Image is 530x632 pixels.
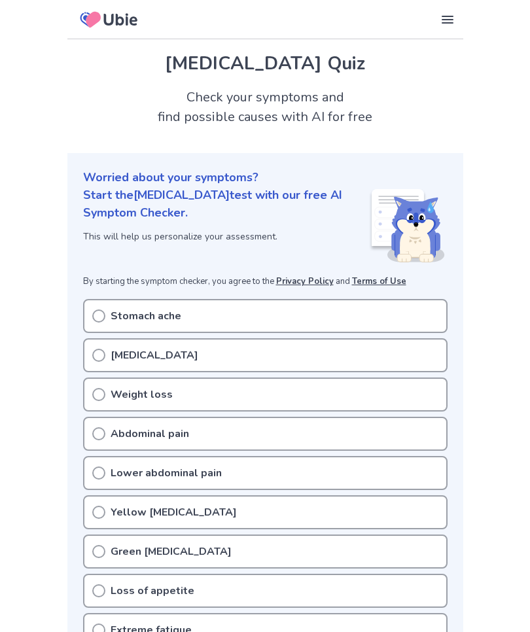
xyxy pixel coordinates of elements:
p: By starting the symptom checker, you agree to the and [83,275,448,289]
p: Abdominal pain [111,426,189,442]
p: Loss of appetite [111,583,194,599]
img: Shiba [369,189,445,262]
p: Stomach ache [111,308,181,324]
p: Lower abdominal pain [111,465,222,481]
p: [MEDICAL_DATA] [111,347,198,363]
p: This will help us personalize your assessment. [83,230,369,243]
a: Terms of Use [352,275,406,287]
a: Privacy Policy [276,275,334,287]
p: Weight loss [111,387,173,402]
p: Green [MEDICAL_DATA] [111,544,232,559]
p: Start the [MEDICAL_DATA] test with our free AI Symptom Checker. [83,186,369,222]
h2: Check your symptoms and find possible causes with AI for free [67,88,463,127]
h1: [MEDICAL_DATA] Quiz [83,50,448,77]
p: Worried about your symptoms? [83,169,448,186]
p: Yellow [MEDICAL_DATA] [111,504,237,520]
